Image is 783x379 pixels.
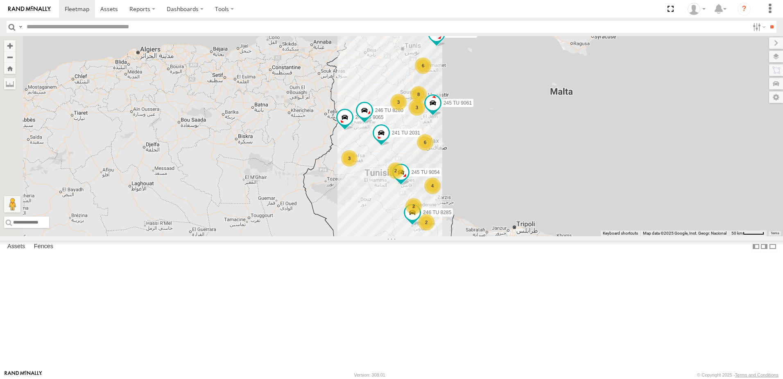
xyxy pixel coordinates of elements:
[760,241,768,253] label: Dock Summary Table to the Right
[355,114,384,120] span: 245 TU 9065
[423,210,451,215] span: 246 TU 8285
[415,57,431,74] div: 6
[731,231,743,235] span: 50 km
[424,178,441,194] div: 4
[444,100,472,106] span: 245 TU 9061
[729,231,767,236] button: Map Scale: 50 km per 48 pixels
[375,107,403,113] span: 246 TU 8280
[409,99,425,116] div: 3
[603,231,638,236] button: Keyboard shortcuts
[643,231,726,235] span: Map data ©2025 Google, Inst. Geogr. Nacional
[769,241,777,253] label: Hide Summary Table
[341,150,358,167] div: 3
[390,94,407,110] div: 3
[685,3,708,15] div: Nejah Benkhalifa
[354,372,385,377] div: Version: 308.01
[4,63,16,74] button: Zoom Home
[749,21,767,33] label: Search Filter Options
[3,241,29,252] label: Assets
[4,196,20,212] button: Drag Pegman onto the map to open Street View
[735,372,778,377] a: Terms and Conditions
[771,232,779,235] a: Terms (opens in new tab)
[738,2,751,16] i: ?
[418,214,434,231] div: 2
[392,130,420,136] span: 241 TU 2031
[410,86,427,103] div: 8
[417,134,433,151] div: 6
[387,162,404,179] div: 2
[4,51,16,63] button: Zoom out
[697,372,778,377] div: © Copyright 2025 -
[8,6,51,12] img: rand-logo.svg
[30,241,57,252] label: Fences
[17,21,24,33] label: Search Query
[5,371,42,379] a: Visit our Website
[405,198,422,215] div: 2
[4,78,16,89] label: Measure
[4,40,16,51] button: Zoom in
[752,241,760,253] label: Dock Summary Table to the Left
[769,91,783,103] label: Map Settings
[412,169,440,175] span: 245 TU 9054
